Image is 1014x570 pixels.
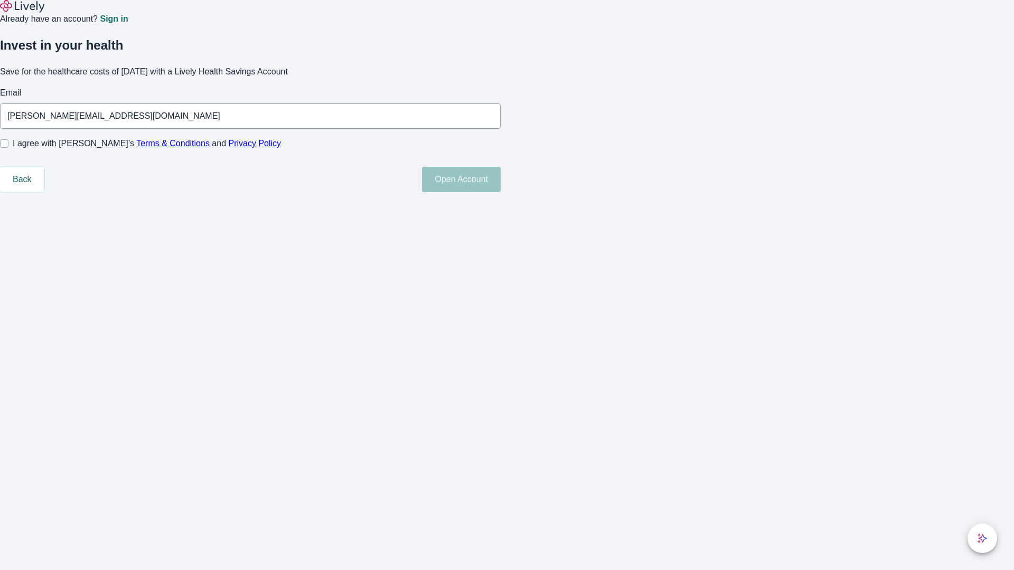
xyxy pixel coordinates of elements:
[136,139,210,148] a: Terms & Conditions
[229,139,281,148] a: Privacy Policy
[100,15,128,23] a: Sign in
[968,524,997,553] button: chat
[13,137,281,150] span: I agree with [PERSON_NAME]’s and
[977,533,988,544] svg: Lively AI Assistant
